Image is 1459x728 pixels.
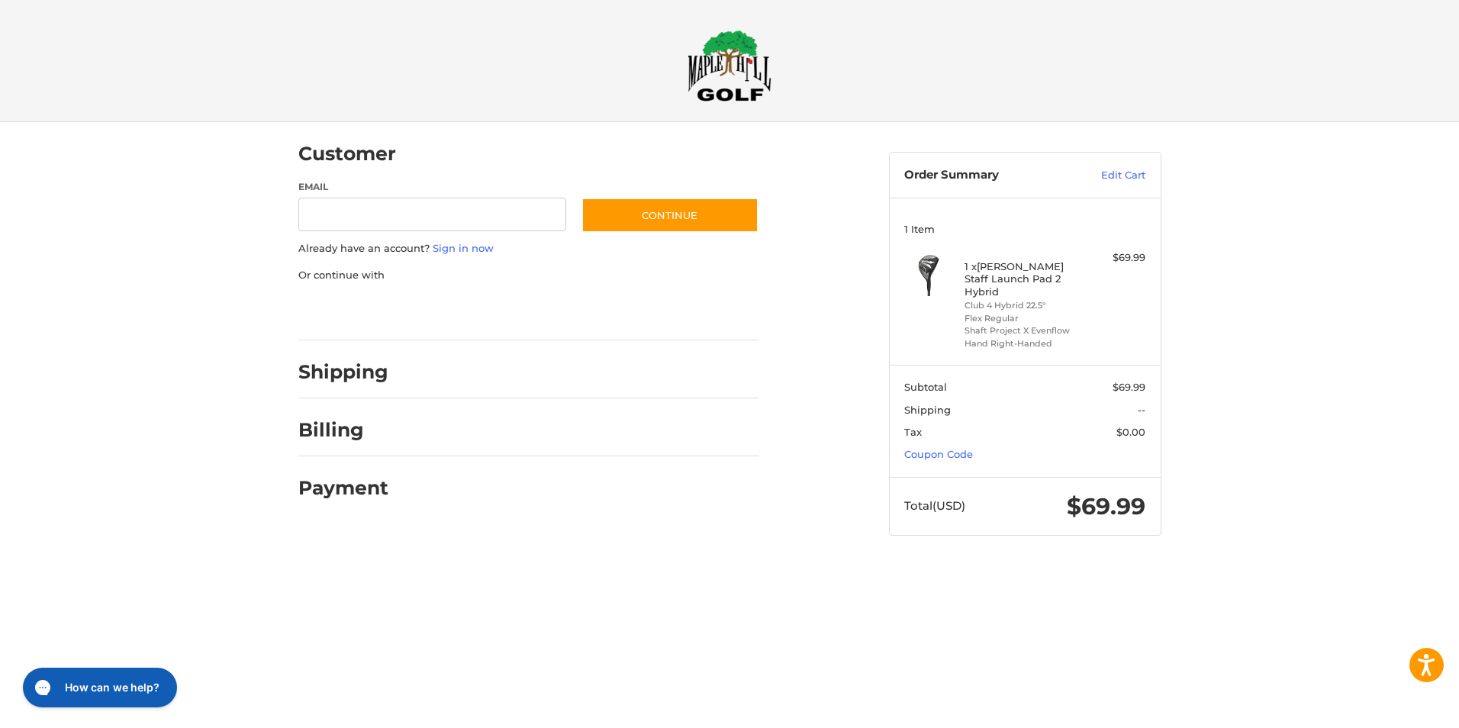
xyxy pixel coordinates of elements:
[1116,426,1145,438] span: $0.00
[904,426,922,438] span: Tax
[552,298,666,325] iframe: PayPal-venmo
[1138,404,1145,416] span: --
[1068,168,1145,183] a: Edit Cart
[965,337,1081,350] li: Hand Right-Handed
[904,381,947,393] span: Subtotal
[581,198,758,233] button: Continue
[298,268,758,283] p: Or continue with
[904,448,973,460] a: Coupon Code
[965,324,1081,337] li: Shaft Project X Evenflow
[15,662,182,713] iframe: Gorgias live chat messenger
[1067,492,1145,520] span: $69.99
[298,476,388,500] h2: Payment
[965,260,1081,298] h4: 1 x [PERSON_NAME] Staff Launch Pad 2 Hybrid
[688,30,771,101] img: Maple Hill Golf
[298,180,567,194] label: Email
[298,142,396,166] h2: Customer
[904,498,965,513] span: Total (USD)
[1085,250,1145,266] div: $69.99
[433,242,494,254] a: Sign in now
[904,223,1145,235] h3: 1 Item
[293,298,407,325] iframe: PayPal-paypal
[904,404,951,416] span: Shipping
[904,168,1068,183] h3: Order Summary
[965,312,1081,325] li: Flex Regular
[298,241,758,256] p: Already have an account?
[298,418,388,442] h2: Billing
[965,299,1081,312] li: Club 4 Hybrid 22.5°
[1113,381,1145,393] span: $69.99
[1333,687,1459,728] iframe: Google Customer Reviews
[298,360,388,384] h2: Shipping
[423,298,537,325] iframe: PayPal-paylater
